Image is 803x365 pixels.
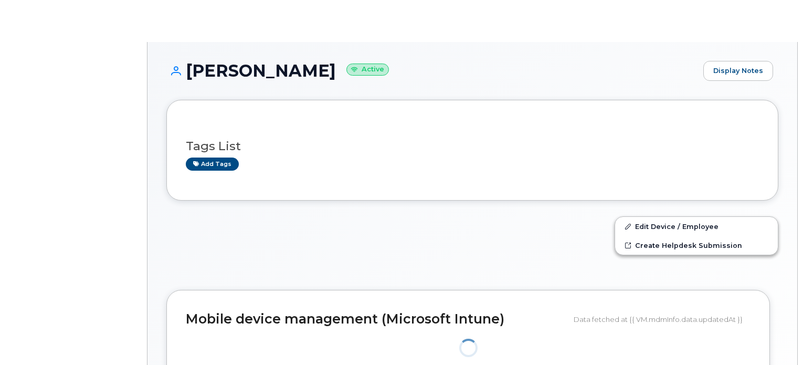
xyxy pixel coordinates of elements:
[186,140,759,153] h3: Tags List
[346,64,389,76] small: Active
[703,61,773,81] a: Display Notes
[186,312,566,327] h2: Mobile device management (Microsoft Intune)
[615,236,778,255] a: Create Helpdesk Submission
[186,158,239,171] a: Add tags
[615,217,778,236] a: Edit Device / Employee
[574,309,751,329] div: Data fetched at {{ VM.mdmInfo.data.updatedAt }}
[166,61,698,80] h1: [PERSON_NAME]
